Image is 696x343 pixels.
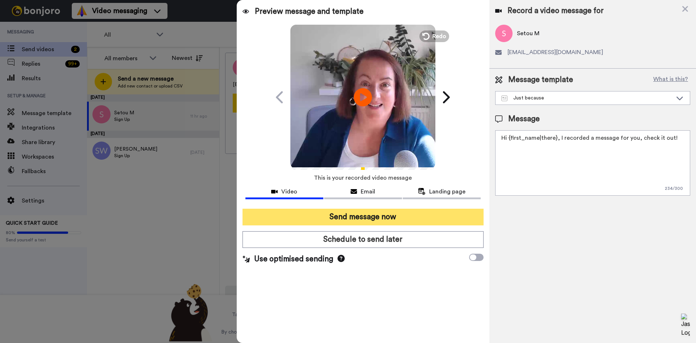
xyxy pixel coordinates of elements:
button: Schedule to send later [243,231,484,248]
span: Message [508,114,540,124]
img: Message-temps.svg [501,95,507,101]
button: Send message now [243,209,484,225]
button: What is this? [651,74,690,85]
span: Landing page [429,187,465,196]
span: Use optimised sending [254,254,333,265]
textarea: Hi {first_name|there}, I recorded a message for you, check it out! [495,130,690,196]
span: Message template [508,74,573,85]
div: Just because [501,94,672,102]
span: Video [281,187,297,196]
span: This is your recorded video message [314,170,412,186]
span: [EMAIL_ADDRESS][DOMAIN_NAME] [507,48,603,57]
span: Email [361,187,375,196]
